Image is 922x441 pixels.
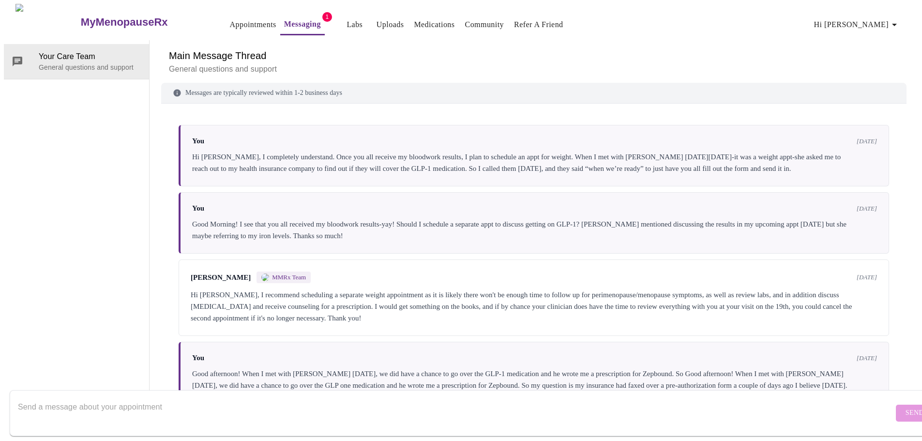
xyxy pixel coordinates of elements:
a: Uploads [377,18,404,31]
button: Community [461,15,508,34]
a: MyMenopauseRx [79,5,206,39]
span: You [192,204,204,213]
p: General questions and support [169,63,899,75]
button: Labs [339,15,370,34]
span: [DATE] [857,274,877,281]
span: 1 [322,12,332,22]
span: [DATE] [857,137,877,145]
span: [DATE] [857,205,877,213]
a: Labs [347,18,363,31]
div: Hi [PERSON_NAME], I completely understand. Once you all receive my bloodwork results, I plan to s... [192,151,877,174]
p: General questions and support [39,62,141,72]
img: MMRX [261,274,269,281]
a: Messaging [284,17,321,31]
button: Uploads [373,15,408,34]
span: Hi [PERSON_NAME] [814,18,900,31]
button: Medications [410,15,458,34]
span: [DATE] [857,354,877,362]
a: Refer a Friend [514,18,563,31]
button: Refer a Friend [510,15,567,34]
h6: Main Message Thread [169,48,899,63]
button: Appointments [226,15,280,34]
button: Hi [PERSON_NAME] [810,15,904,34]
span: [PERSON_NAME] [191,274,251,282]
img: MyMenopauseRx Logo [15,4,79,40]
span: MMRx Team [272,274,306,281]
div: Hi [PERSON_NAME], I recommend scheduling a separate weight appointment as it is likely there won'... [191,289,877,324]
div: Messages are typically reviewed within 1-2 business days [161,83,907,104]
span: Your Care Team [39,51,141,62]
textarea: Send a message about your appointment [18,397,893,428]
span: You [192,137,204,145]
div: Your Care TeamGeneral questions and support [4,44,149,79]
div: Good afternoon! When I met with [PERSON_NAME] [DATE], we did have a chance to go over the GLP-1 m... [192,368,877,414]
div: Good Morning! I see that you all received my bloodwork results-yay! Should I schedule a separate ... [192,218,877,242]
a: Community [465,18,504,31]
span: You [192,354,204,362]
a: Medications [414,18,454,31]
a: Appointments [230,18,276,31]
button: Messaging [280,15,325,35]
h3: MyMenopauseRx [81,16,168,29]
